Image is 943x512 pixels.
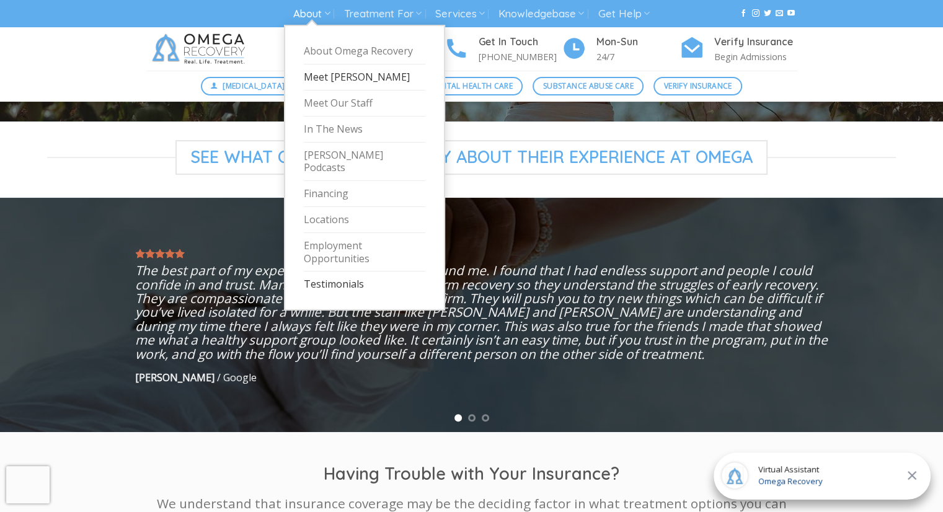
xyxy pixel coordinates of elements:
[598,2,650,25] a: Get Help
[293,2,330,25] a: About
[135,264,839,361] p: The best part of my experience was the people around me. I found that I had endless support and p...
[680,34,797,64] a: Verify Insurance Begin Admissions
[533,77,644,95] a: Substance Abuse Care
[420,77,523,95] a: Mental Health Care
[479,50,562,64] p: [PHONE_NUMBER]
[435,2,484,25] a: Services
[714,50,797,64] p: Begin Admissions
[175,140,768,175] span: See what others have to say about their experience at omega
[664,80,732,92] span: Verify Insurance
[135,371,215,384] strong: [PERSON_NAME]
[304,90,425,117] a: Meet Our Staff
[740,9,747,18] a: Follow on Facebook
[653,77,742,95] a: Verify Insurance
[444,34,562,64] a: Get In Touch [PHONE_NUMBER]
[543,80,634,92] span: Substance Abuse Care
[304,271,425,297] a: Testimonials
[764,9,771,18] a: Follow on Twitter
[217,371,221,384] span: /
[482,414,489,422] li: Page dot 3
[223,371,257,384] span: Google
[304,117,425,143] a: In The News
[304,64,425,90] a: Meet [PERSON_NAME]
[304,143,425,182] a: [PERSON_NAME] Podcasts
[146,27,255,71] img: Omega Recovery
[304,38,425,64] a: About Omega Recovery
[304,181,425,207] a: Financing
[787,9,795,18] a: Follow on YouTube
[201,77,295,95] a: [MEDICAL_DATA]
[304,207,425,233] a: Locations
[431,80,513,92] span: Mental Health Care
[223,80,285,92] span: [MEDICAL_DATA]
[146,463,797,485] h1: Having Trouble with Your Insurance?
[498,2,584,25] a: Knowledgebase
[596,50,680,64] p: 24/7
[596,34,680,50] h4: Mon-Sun
[751,9,759,18] a: Follow on Instagram
[344,2,422,25] a: Treatment For
[714,34,797,50] h4: Verify Insurance
[479,34,562,50] h4: Get In Touch
[454,414,462,422] li: Page dot 1
[776,9,783,18] a: Send us an email
[304,233,425,272] a: Employment Opportunities
[468,414,476,422] li: Page dot 2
